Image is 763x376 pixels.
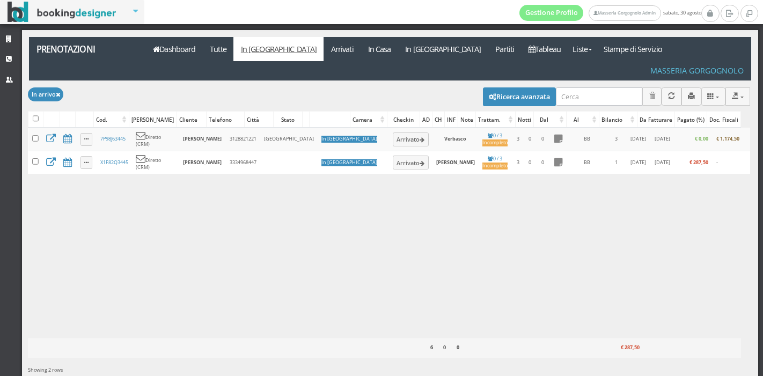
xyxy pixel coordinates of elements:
td: BB [567,151,607,174]
td: Diretto (CRM) [132,128,179,151]
div: Cod. [94,112,129,127]
div: Bilancio [599,112,637,127]
div: Da Fatturare [637,112,674,127]
td: 0 [536,151,549,174]
a: In [GEOGRAPHIC_DATA] [233,37,324,61]
button: Arrivato [393,156,429,169]
div: Al [567,112,598,127]
td: 3 [512,151,524,174]
b: [PERSON_NAME] [183,159,222,166]
div: In [GEOGRAPHIC_DATA] [321,159,377,166]
td: 3334968447 [225,151,260,174]
div: INF [445,112,458,127]
div: [PERSON_NAME] [129,112,177,127]
div: Note [458,112,475,127]
button: Ricerca avanzata [483,87,556,106]
img: BookingDesigner.com [8,2,116,23]
div: CH [432,112,444,127]
div: Checkin [387,112,420,127]
a: Tableau [522,37,568,61]
button: Arrivato [393,132,429,146]
td: 0 [524,128,536,151]
td: 1 [607,151,625,174]
div: In [GEOGRAPHIC_DATA] [321,136,377,143]
a: Arrivati [324,37,361,61]
td: 3128821221 [225,128,260,151]
div: Telefono [207,112,244,127]
b: 0 [457,344,459,351]
td: [DATE] [651,128,674,151]
div: Camera [350,112,387,127]
b: 0 [443,344,446,351]
a: 0 / 3Incompleto [482,155,508,169]
a: Tutte [203,37,234,61]
td: 0 [536,128,549,151]
b: € 0,00 [695,135,708,142]
input: Cerca [556,87,642,105]
button: In arrivo [28,87,63,101]
div: Trattam. [476,112,515,127]
div: Notti [516,112,533,127]
a: Masseria Gorgognolo Admin [589,5,661,21]
div: Cliente [177,112,206,127]
div: Doc. Fiscali [707,112,740,127]
b: [PERSON_NAME] [436,159,475,166]
div: Incompleto [482,139,508,146]
span: sabato, 30 agosto [519,5,701,21]
td: [DATE] [625,128,651,151]
div: Pagato (%) [675,112,707,127]
a: Gestione Profilo [519,5,584,21]
td: 0 [524,151,536,174]
a: 0 / 3Incompleto [482,132,508,146]
a: Liste [568,37,596,61]
div: AD [420,112,432,127]
a: In [GEOGRAPHIC_DATA] [398,37,488,61]
td: 3 [512,128,524,151]
span: Showing 2 rows [28,366,63,373]
a: Partiti [488,37,522,61]
b: [PERSON_NAME] [183,135,222,142]
a: 7P98J63445 [100,135,126,142]
div: Stato [274,112,302,127]
a: Prenotazioni [29,37,140,61]
td: [GEOGRAPHIC_DATA] [260,128,318,151]
button: Aggiorna [662,87,681,105]
div: Città [245,112,273,127]
b: 6 [430,344,433,351]
td: - [713,151,750,174]
td: [DATE] [651,151,674,174]
div: € 287,50 [603,341,642,355]
b: Verbasco [444,135,466,142]
b: € 1.174,50 [716,135,739,142]
h4: Masseria Gorgognolo [650,66,744,75]
td: Diretto (CRM) [132,151,179,174]
div: Dal [534,112,566,127]
a: X1F82Q3445 [100,159,128,166]
b: € 287,50 [689,159,708,166]
button: Export [725,87,750,105]
td: BB [567,128,607,151]
a: Dashboard [146,37,203,61]
a: Stampe di Servizio [597,37,670,61]
div: Incompleto [482,163,508,169]
td: [DATE] [625,151,651,174]
a: In Casa [361,37,398,61]
td: 3 [607,128,625,151]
